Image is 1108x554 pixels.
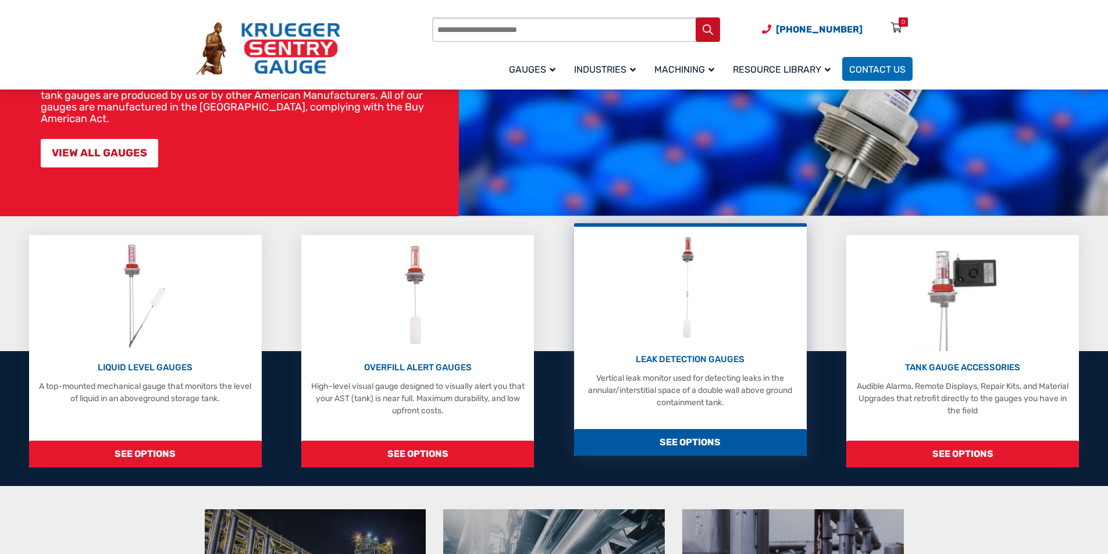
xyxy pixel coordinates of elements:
[41,55,453,124] p: At Krueger Sentry Gauge, for over 75 years we have manufactured over three million liquid-level g...
[902,17,905,27] div: 0
[35,361,256,374] p: LIQUID LEVEL GAUGES
[580,353,801,366] p: LEAK DETECTION GAUGES
[502,55,567,83] a: Gauges
[849,64,906,75] span: Contact Us
[392,241,444,351] img: Overfill Alert Gauges
[846,441,1079,467] span: SEE OPTIONS
[667,233,713,343] img: Leak Detection Gauges
[301,441,534,467] span: SEE OPTIONS
[41,139,158,167] a: VIEW ALL GAUGES
[852,380,1073,417] p: Audible Alarms, Remote Displays, Repair Kits, and Material Upgrades that retrofit directly to the...
[580,372,801,409] p: Vertical leak monitor used for detecting leaks in the annular/interstitial space of a double wall...
[574,64,636,75] span: Industries
[852,361,1073,374] p: TANK GAUGE ACCESSORIES
[29,235,262,467] a: Liquid Level Gauges LIQUID LEVEL GAUGES A top-mounted mechanical gauge that monitors the level of...
[762,22,863,37] a: Phone Number (920) 434-8860
[307,361,528,374] p: OVERFILL ALERT GAUGES
[916,241,1010,351] img: Tank Gauge Accessories
[29,441,262,467] span: SEE OPTIONS
[846,235,1079,467] a: Tank Gauge Accessories TANK GAUGE ACCESSORIES Audible Alarms, Remote Displays, Repair Kits, and M...
[842,57,913,81] a: Contact Us
[574,223,807,456] a: Leak Detection Gauges LEAK DETECTION GAUGES Vertical leak monitor used for detecting leaks in the...
[776,24,863,35] span: [PHONE_NUMBER]
[301,235,534,467] a: Overfill Alert Gauges OVERFILL ALERT GAUGES High-level visual gauge designed to visually alert yo...
[647,55,726,83] a: Machining
[196,22,340,76] img: Krueger Sentry Gauge
[114,241,176,351] img: Liquid Level Gauges
[654,64,714,75] span: Machining
[35,380,256,405] p: A top-mounted mechanical gauge that monitors the level of liquid in an aboveground storage tank.
[509,64,555,75] span: Gauges
[307,380,528,417] p: High-level visual gauge designed to visually alert you that your AST (tank) is near full. Maximum...
[726,55,842,83] a: Resource Library
[733,64,831,75] span: Resource Library
[574,429,807,456] span: SEE OPTIONS
[567,55,647,83] a: Industries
